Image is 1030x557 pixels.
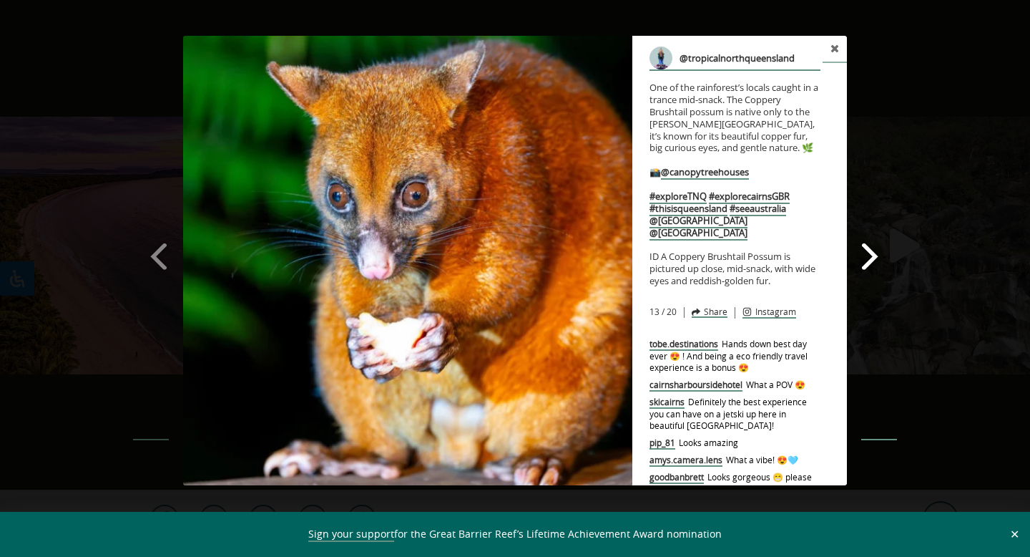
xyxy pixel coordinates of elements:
[649,214,747,228] a: @[GEOGRAPHIC_DATA]
[649,202,727,216] a: #thisisqueensland
[649,437,675,450] a: pip_81
[649,190,707,204] a: #exploreTNQ
[1006,528,1023,541] button: Close
[649,396,807,432] span: Definitely the best experience you can have on a jetski up here in beautiful [GEOGRAPHIC_DATA]!
[661,165,749,180] a: @canopytreehouses
[679,437,738,448] span: Looks amazing
[649,471,704,484] a: goodbanbrett
[308,527,722,542] span: for the Great Barrier Reef’s Lifetime Achievement Award nomination
[649,226,747,241] a: @[GEOGRAPHIC_DATA]
[692,307,727,318] a: Share
[649,379,742,392] a: cairnsharboursidehotel
[726,454,798,465] span: What a vibe! 😍🩵
[308,527,394,542] a: Sign your support
[680,47,795,69] p: @tropicalnorthqueensland
[649,454,722,467] a: amys.camera.lens
[649,47,820,71] a: @tropicalnorthqueensland
[649,304,677,316] span: 13 / 20
[649,338,718,351] a: tobe.destinations
[649,47,672,69] img: tropicalnorthqueensland.webp
[649,471,812,495] span: Looks gorgeous 😁 please watch out for turtles with jetskis please
[742,307,796,319] a: Instagram
[746,379,805,390] span: What a POV 😍
[649,338,808,374] span: Hands down best day ever 😍 ! And being a eco friendly travel experience is a bonus 😍
[649,396,685,409] a: skicairns
[709,190,790,204] a: #explorecairnsGBR
[649,74,820,287] span: One of the rainforest’s locals caught in a trance mid-snack. The Coppery Brushtail possum is nati...
[730,202,786,216] a: #seeaustralia
[183,36,632,485] img: One of the rainforest’s locals caught in a trance mid-snack. The Coppery Brushtail possum is nati...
